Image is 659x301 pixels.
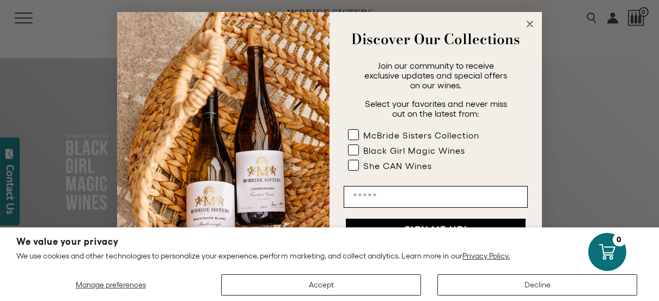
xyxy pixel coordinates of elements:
[364,61,507,90] span: Join our community to receive exclusive updates and special offers on our wines.
[613,233,626,246] div: 0
[344,186,528,208] input: Email
[437,274,637,296] button: Decline
[76,280,146,289] span: Manage preferences
[462,251,510,260] a: Privacy Policy.
[117,12,329,290] img: 42653730-7e35-4af7-a99d-12bf478283cf.jpeg
[363,146,465,155] div: Black Girl Magic Wines
[221,274,421,296] button: Accept
[16,237,643,246] h2: We value your privacy
[363,130,479,140] div: McBride Sisters Collection
[16,251,643,261] p: We use cookies and other technologies to personalize your experience, perform marketing, and coll...
[16,274,205,296] button: Manage preferences
[523,17,536,31] button: Close dialog
[365,99,507,118] span: Select your favorites and never miss out on the latest from:
[363,161,432,171] div: She CAN Wines
[351,28,520,50] strong: Discover Our Collections
[346,219,526,240] button: SIGN ME UP!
